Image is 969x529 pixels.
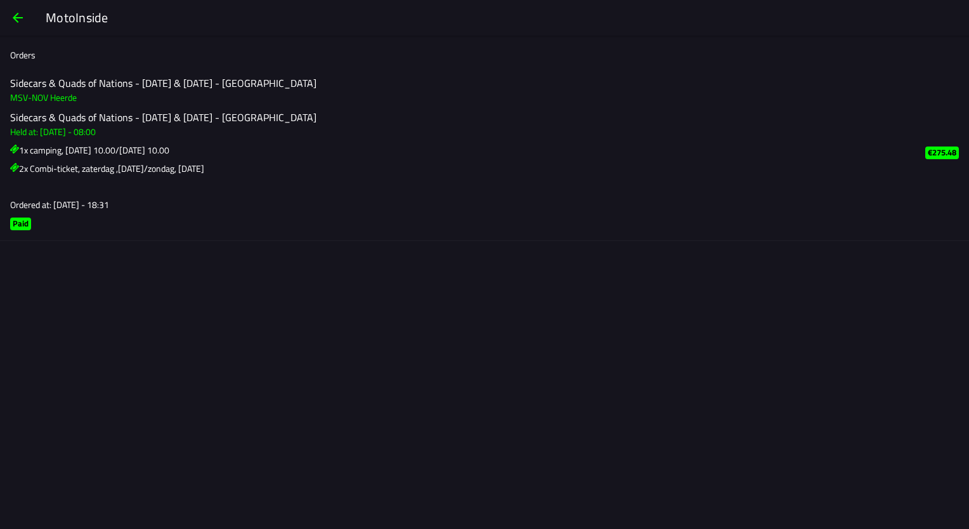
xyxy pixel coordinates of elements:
[10,77,905,89] h2: Sidecars & Quads of Nations - [DATE] & [DATE] - [GEOGRAPHIC_DATA]
[10,112,905,124] h2: Sidecars & Quads of Nations - [DATE] & [DATE] - [GEOGRAPHIC_DATA]
[10,125,905,138] h3: Held at: [DATE] - 08:00
[10,218,31,230] ion-badge: Paid
[10,48,36,62] ion-label: Orders
[10,198,905,211] h3: Ordered at: [DATE] - 18:31
[10,143,905,157] h3: 1x camping, [DATE] 10.00/[DATE] 10.00
[10,91,905,104] h3: MSV-NOV Heerde
[33,8,969,27] ion-title: MotoInside
[925,147,959,159] ion-badge: €275.48
[10,162,905,175] h3: 2x Combi-ticket, zaterdag ,[DATE]/zondag, [DATE]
